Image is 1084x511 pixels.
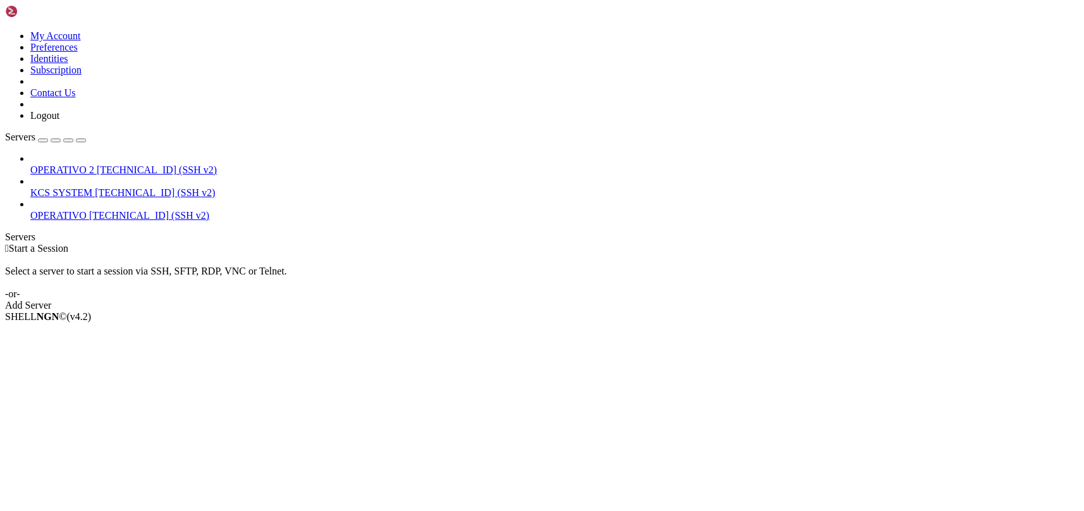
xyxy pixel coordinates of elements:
li: OPERATIVO [TECHNICAL_ID] (SSH v2) [30,199,1079,221]
a: Logout [30,110,59,121]
a: KCS SYSTEM [TECHNICAL_ID] (SSH v2) [30,187,1079,199]
li: OPERATIVO 2 [TECHNICAL_ID] (SSH v2) [30,153,1079,176]
div: Add Server [5,300,1079,311]
a: Preferences [30,42,78,52]
span:  [5,243,9,254]
span: Start a Session [9,243,68,254]
div: Servers [5,231,1079,243]
span: OPERATIVO [30,210,87,221]
a: Identities [30,53,68,64]
a: Servers [5,132,86,142]
span: SHELL © [5,311,91,322]
span: [TECHNICAL_ID] (SSH v2) [95,187,215,198]
span: [TECHNICAL_ID] (SSH v2) [89,210,209,221]
span: OPERATIVO 2 [30,164,94,175]
li: KCS SYSTEM [TECHNICAL_ID] (SSH v2) [30,176,1079,199]
span: [TECHNICAL_ID] (SSH v2) [97,164,217,175]
b: NGN [37,311,59,322]
span: Servers [5,132,35,142]
span: KCS SYSTEM [30,187,92,198]
a: OPERATIVO [TECHNICAL_ID] (SSH v2) [30,210,1079,221]
a: Contact Us [30,87,76,98]
a: OPERATIVO 2 [TECHNICAL_ID] (SSH v2) [30,164,1079,176]
img: Shellngn [5,5,78,18]
a: My Account [30,30,81,41]
a: Subscription [30,65,82,75]
div: Select a server to start a session via SSH, SFTP, RDP, VNC or Telnet. -or- [5,254,1079,300]
span: 4.2.0 [67,311,92,322]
